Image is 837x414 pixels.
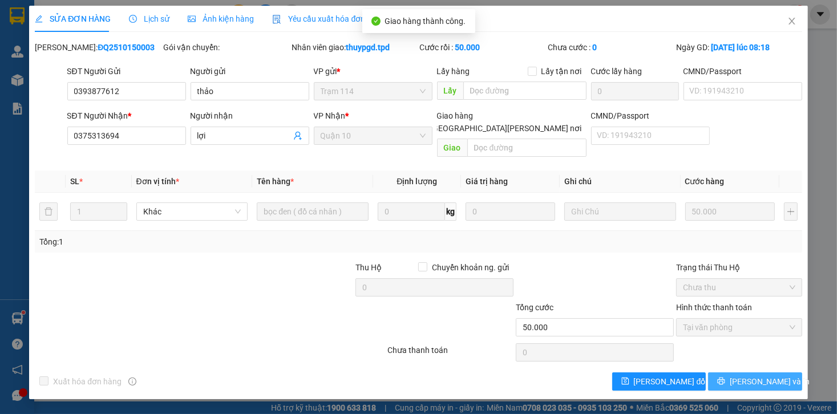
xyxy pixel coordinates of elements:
[591,67,642,76] label: Cước lấy hàng
[98,43,155,52] b: ĐQ2510150003
[455,43,480,52] b: 50.000
[100,73,116,85] span: DĐ:
[191,109,309,122] div: Người nhận
[188,15,196,23] span: picture
[676,303,752,312] label: Hình thức thanh toán
[293,131,302,140] span: user-add
[10,23,92,37] div: CƯỜNG
[776,6,808,38] button: Close
[35,15,43,23] span: edit
[621,377,629,386] span: save
[10,10,92,23] div: Quận 10
[100,11,127,23] span: Nhận:
[591,82,679,100] input: Cước lấy hàng
[116,67,145,87] span: 104
[437,82,463,100] span: Lấy
[445,202,456,221] span: kg
[426,122,587,135] span: [GEOGRAPHIC_DATA][PERSON_NAME] nơi
[419,41,545,54] div: Cước rồi :
[685,202,775,221] input: 0
[136,177,179,186] span: Đơn vị tính
[314,65,432,78] div: VP gửi
[386,344,515,364] div: Chưa thanh toán
[548,41,674,54] div: Chưa cước :
[67,65,186,78] div: SĐT Người Gửi
[560,171,681,193] th: Ghi chú
[346,43,390,52] b: thuypgd.tpd
[48,375,126,388] span: Xuất hóa đơn hàng
[10,53,92,67] div: 079047002235
[67,109,186,122] div: SĐT Người Nhận
[466,177,508,186] span: Giá trị hàng
[684,65,802,78] div: CMND/Passport
[397,177,437,186] span: Định lượng
[537,65,587,78] span: Lấy tận nơi
[257,202,369,221] input: VD: Bàn, Ghế
[191,65,309,78] div: Người gửi
[466,202,555,221] input: 0
[591,109,710,122] div: CMND/Passport
[592,43,597,52] b: 0
[272,15,281,24] img: icon
[188,14,254,23] span: Ảnh kiện hàng
[371,17,381,26] span: check-circle
[292,41,418,54] div: Nhân viên giao:
[257,177,294,186] span: Tên hàng
[564,202,676,221] input: Ghi Chú
[787,17,796,26] span: close
[683,319,795,336] span: Tại văn phòng
[784,202,798,221] button: plus
[143,203,241,220] span: Khác
[321,127,426,144] span: Quận 10
[437,139,467,157] span: Giao
[427,261,513,274] span: Chuyển khoản ng. gửi
[100,10,191,37] div: Dọc Đường
[683,279,795,296] span: Chưa thu
[70,177,79,186] span: SL
[39,236,324,248] div: Tổng: 1
[272,14,393,23] span: Yêu cầu xuất hóa đơn điện tử
[711,43,770,52] b: [DATE] lúc 08:18
[634,375,707,388] span: [PERSON_NAME] đổi
[676,41,802,54] div: Ngày GD:
[385,17,466,26] span: Giao hàng thành công.
[35,14,111,23] span: SỬA ĐƠN HÀNG
[516,303,553,312] span: Tổng cước
[437,111,474,120] span: Giao hàng
[717,377,725,386] span: printer
[10,11,27,23] span: Gửi:
[467,139,587,157] input: Dọc đường
[321,83,426,100] span: Trạm 114
[163,41,289,54] div: Gói vận chuyển:
[314,111,346,120] span: VP Nhận
[685,177,725,186] span: Cước hàng
[128,378,136,385] span: info-circle
[355,263,382,272] span: Thu Hộ
[100,37,191,51] div: [PERSON_NAME]
[612,372,706,391] button: save[PERSON_NAME] đổi
[437,67,470,76] span: Lấy hàng
[129,14,169,23] span: Lịch sử
[730,375,810,388] span: [PERSON_NAME] và In
[463,82,587,100] input: Dọc đường
[35,41,161,54] div: [PERSON_NAME]:
[39,202,58,221] button: delete
[676,261,802,274] div: Trạng thái Thu Hộ
[129,15,137,23] span: clock-circle
[708,372,802,391] button: printer[PERSON_NAME] và In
